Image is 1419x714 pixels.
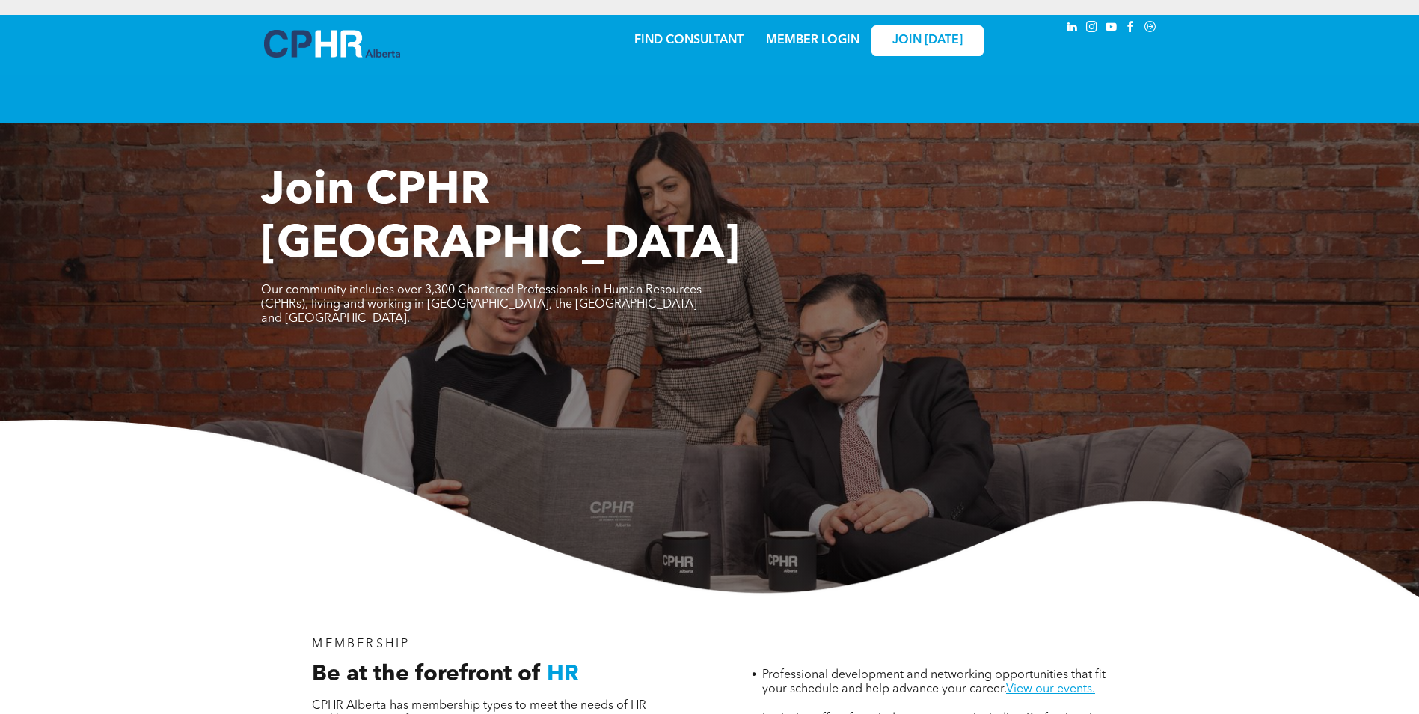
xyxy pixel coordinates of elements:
a: youtube [1103,19,1120,39]
span: Professional development and networking opportunities that fit your schedule and help advance you... [762,669,1106,695]
a: instagram [1084,19,1100,39]
span: HR [547,663,579,686]
a: View our events. [1006,683,1095,695]
span: Join CPHR [GEOGRAPHIC_DATA] [261,169,740,268]
a: MEMBER LOGIN [766,34,859,46]
a: JOIN [DATE] [871,25,984,56]
span: Our community includes over 3,300 Chartered Professionals in Human Resources (CPHRs), living and ... [261,284,702,325]
span: MEMBERSHIP [312,638,410,650]
a: linkedin [1064,19,1081,39]
span: JOIN [DATE] [892,34,963,48]
img: A blue and white logo for cp alberta [264,30,400,58]
a: facebook [1123,19,1139,39]
span: Be at the forefront of [312,663,541,686]
a: Social network [1142,19,1159,39]
a: FIND CONSULTANT [634,34,744,46]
